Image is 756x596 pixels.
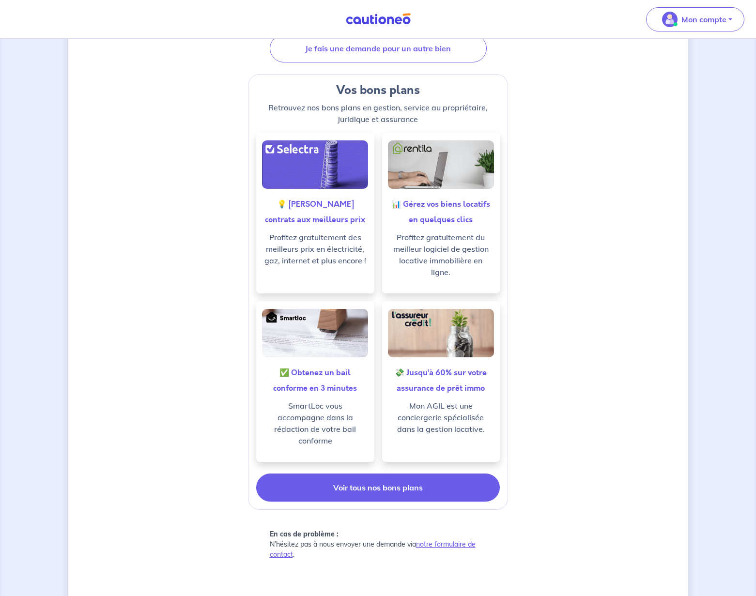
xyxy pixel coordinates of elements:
h5: ✅ Obtenez un bail conforme en 3 minutes [264,365,367,396]
p: Profitez gratuitement des meilleurs prix en électricité, gaz, internet et plus encore ! [264,231,367,266]
img: good-deals-smartloc.alt [262,309,368,357]
p: Mon AGIL est une conciergerie spécialisée dans la gestion locative. [390,400,493,435]
img: good-deals-rentila.alt [388,140,494,189]
strong: En cas de problème : [270,530,339,538]
h5: 💸 Jusqu’à 60% sur votre assurance de prêt immo [390,365,493,396]
img: illu_account_valid_menu.svg [662,12,678,27]
p: SmartLoc vous accompagne dans la rédaction de votre bail conforme [264,400,367,446]
h5: 📊 Gérez vos biens locatifs en quelques clics [390,197,493,228]
p: N’hésitez pas à nous envoyer une demande via . [270,529,487,560]
button: illu_account_valid_menu.svgMon compte [646,7,744,31]
h4: Vos bons plans [256,82,500,98]
a: Voir tous nos bons plans [256,474,500,502]
p: Profitez gratuitement du meilleur logiciel de gestion locative immobilière en ligne. [390,231,493,278]
p: Retrouvez nos bons plans en gestion, service au propriétaire, juridique et assurance [256,102,500,125]
img: good-deals-agil.alt [388,309,494,357]
p: Mon compte [681,14,726,25]
a: Je fais une demande pour un autre bien [270,34,487,62]
img: good-deals-selectra.alt [262,140,368,189]
h5: 💡 [PERSON_NAME] contrats aux meilleurs prix [264,197,367,228]
img: Cautioneo [342,13,415,25]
